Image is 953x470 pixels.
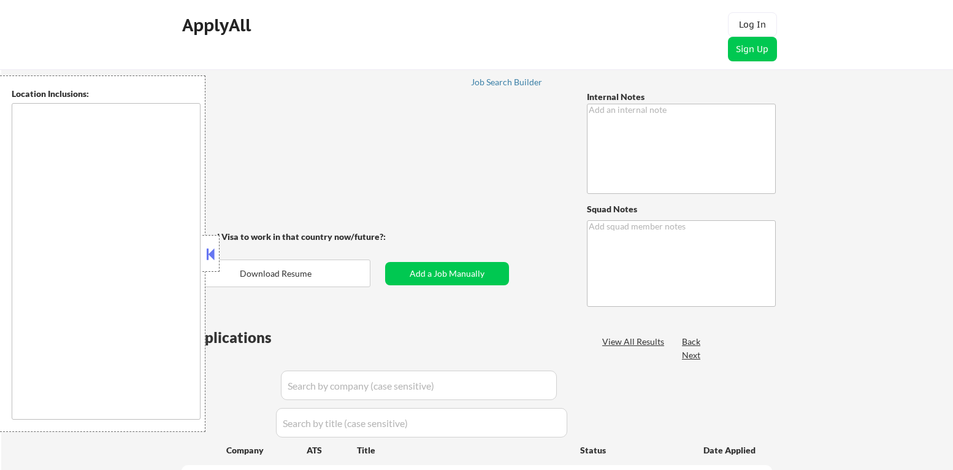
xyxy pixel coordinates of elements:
div: Internal Notes [587,91,776,103]
div: Company [226,444,307,457]
div: ApplyAll [182,15,255,36]
input: Search by company (case sensitive) [281,371,557,400]
div: Applications [185,330,307,345]
button: Log In [728,12,777,37]
div: ATS [307,444,357,457]
div: Back [682,336,702,348]
input: Search by title (case sensitive) [276,408,567,437]
div: Next [682,349,702,361]
div: Title [357,444,568,457]
div: Date Applied [703,444,757,457]
button: Sign Up [728,37,777,61]
div: Squad Notes [587,203,776,215]
button: Add a Job Manually [385,262,509,285]
div: Location Inclusions: [12,88,201,100]
strong: Will need Visa to work in that country now/future?: [182,231,386,242]
div: Status [580,439,686,461]
div: Job Search Builder [471,78,543,87]
div: View All Results [602,336,668,348]
button: Download Resume [182,260,370,287]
